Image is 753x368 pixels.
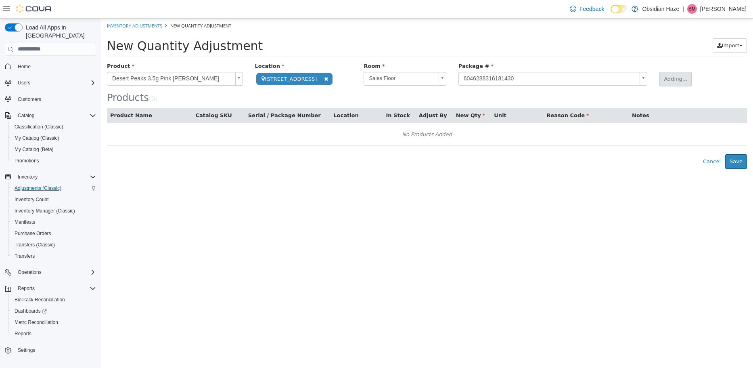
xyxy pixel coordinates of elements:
[2,77,99,88] button: Users
[6,74,48,85] span: Products
[15,297,65,303] span: BioTrack Reconciliation
[355,94,385,100] span: New Qty
[11,206,78,216] a: Inventory Manager (Classic)
[15,267,45,277] button: Operations
[15,111,96,120] span: Catalog
[11,217,38,227] a: Manifests
[15,185,61,191] span: Adjustments (Classic)
[15,146,54,153] span: My Catalog (Beta)
[11,329,35,339] a: Reports
[18,285,35,292] span: Reports
[9,93,53,101] button: Product Name
[23,23,96,40] span: Load All Apps in [GEOGRAPHIC_DATA]
[11,240,58,250] a: Transfers (Classic)
[6,44,33,50] span: Product
[11,156,96,166] span: Promotions
[2,171,99,183] button: Inventory
[2,93,99,105] button: Customers
[15,172,96,182] span: Inventory
[232,93,259,101] button: Location
[6,53,142,67] a: Desert Peaks 3.5g Pink [PERSON_NAME]
[15,94,96,104] span: Customers
[446,94,488,100] span: Reason Code
[8,228,99,239] button: Purchase Orders
[358,44,393,50] span: Package #
[2,110,99,121] button: Catalog
[263,54,334,66] span: Sales Floor
[263,53,345,67] a: Sales Floor
[8,217,99,228] button: Manifests
[8,250,99,262] button: Transfers
[11,195,96,204] span: Inventory Count
[11,183,96,193] span: Adjustments (Classic)
[15,345,96,355] span: Settings
[15,267,96,277] span: Operations
[598,136,624,150] button: Cancel
[531,93,550,101] button: Notes
[11,318,61,327] a: Metrc Reconciliation
[18,174,38,180] span: Inventory
[11,145,96,154] span: My Catalog (Beta)
[18,96,41,103] span: Customers
[11,133,63,143] a: My Catalog (Classic)
[15,78,96,88] span: Users
[687,4,697,14] div: Soledad Muro
[15,62,34,71] a: Home
[579,5,604,13] span: Feedback
[558,53,591,68] button: Adding...
[624,136,646,150] button: Save
[15,172,41,182] button: Inventory
[11,329,96,339] span: Reports
[11,229,54,238] a: Purchase Orders
[18,269,42,275] span: Operations
[8,144,99,155] button: My Catalog (Beta)
[11,229,96,238] span: Purchase Orders
[15,124,63,130] span: Classification (Classic)
[11,217,96,227] span: Manifests
[15,230,51,237] span: Purchase Orders
[11,195,52,204] a: Inventory Count
[69,4,130,10] span: New Quantity Adjustment
[2,344,99,356] button: Settings
[682,4,684,14] p: |
[318,93,348,101] button: Adjust By
[15,242,55,248] span: Transfers (Classic)
[8,132,99,144] button: My Catalog (Classic)
[11,306,50,316] a: Dashboards
[8,294,99,305] button: BioTrack Reconciliation
[11,240,96,250] span: Transfers (Classic)
[18,63,31,70] span: Home
[8,183,99,194] button: Adjustments (Classic)
[15,253,35,259] span: Transfers
[147,93,222,101] button: Serial / Package Number
[15,308,47,314] span: Dashboards
[8,205,99,217] button: Inventory Manager (Classic)
[6,54,131,67] span: Desert Peaks 3.5g Pink [PERSON_NAME]
[11,122,96,132] span: Classification (Classic)
[2,61,99,72] button: Home
[285,93,310,101] button: In Stock
[50,77,54,84] span: 0
[611,5,627,13] input: Dark Mode
[15,196,49,203] span: Inventory Count
[263,44,284,50] span: Room
[393,93,407,101] button: Unit
[15,135,59,141] span: My Catalog (Classic)
[8,155,99,166] button: Promotions
[15,95,44,104] a: Customers
[11,306,96,316] span: Dashboards
[155,55,232,66] span: [STREET_ADDRESS]
[11,251,96,261] span: Transfers
[11,133,96,143] span: My Catalog (Classic)
[358,54,536,67] span: 6046288316181430
[15,330,31,337] span: Reports
[18,80,30,86] span: Users
[154,44,184,50] span: Location
[11,122,67,132] a: Classification (Classic)
[48,77,57,84] small: ( )
[11,145,57,154] a: My Catalog (Beta)
[15,78,33,88] button: Users
[15,284,96,293] span: Reports
[11,318,96,327] span: Metrc Reconciliation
